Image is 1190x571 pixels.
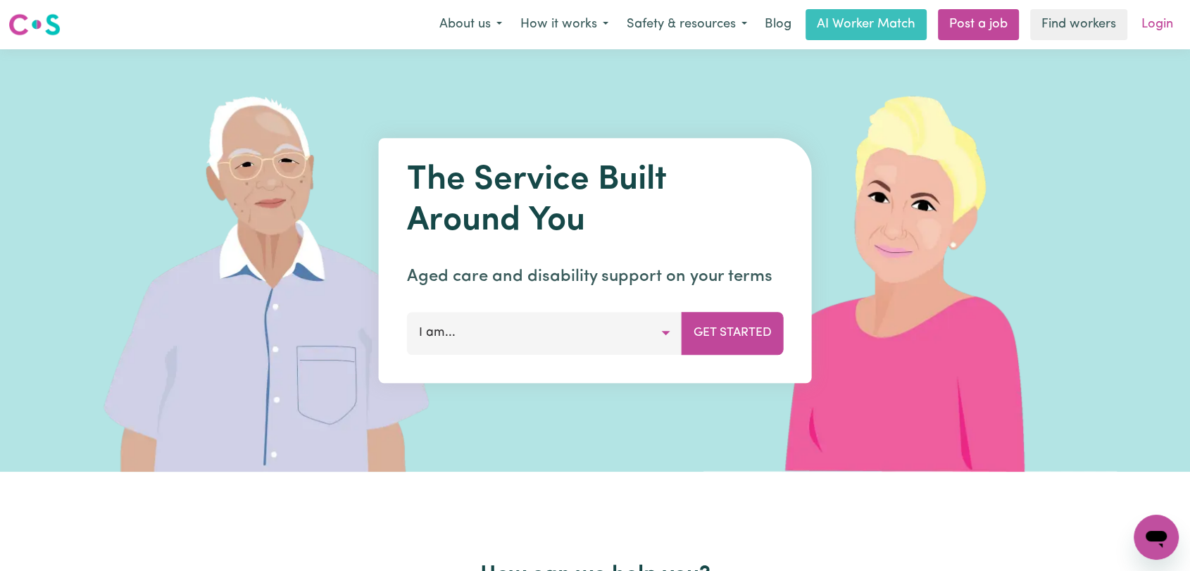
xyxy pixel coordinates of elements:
[430,10,511,39] button: About us
[682,312,784,354] button: Get Started
[806,9,927,40] a: AI Worker Match
[407,161,784,241] h1: The Service Built Around You
[8,12,61,37] img: Careseekers logo
[8,8,61,41] a: Careseekers logo
[938,9,1019,40] a: Post a job
[1030,9,1127,40] a: Find workers
[407,312,682,354] button: I am...
[618,10,756,39] button: Safety & resources
[756,9,800,40] a: Blog
[407,264,784,289] p: Aged care and disability support on your terms
[511,10,618,39] button: How it works
[1134,515,1179,560] iframe: Button to launch messaging window
[1133,9,1182,40] a: Login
